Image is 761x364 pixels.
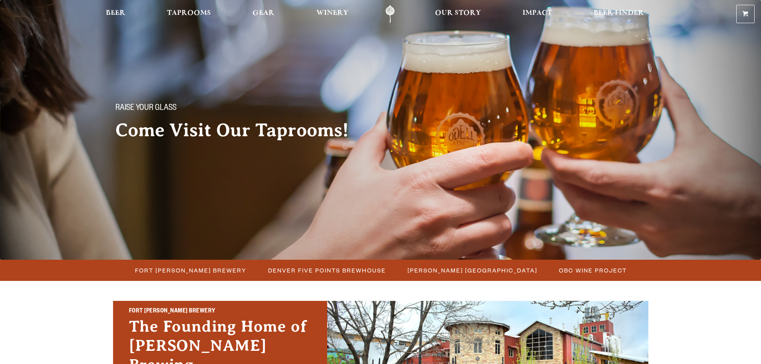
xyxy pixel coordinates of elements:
[403,265,541,276] a: [PERSON_NAME] [GEOGRAPHIC_DATA]
[407,265,537,276] span: [PERSON_NAME] [GEOGRAPHIC_DATA]
[268,265,386,276] span: Denver Five Points Brewhouse
[162,5,216,23] a: Taprooms
[554,265,631,276] a: OBC Wine Project
[135,265,246,276] span: Fort [PERSON_NAME] Brewery
[101,5,131,23] a: Beer
[115,120,365,140] h2: Come Visit Our Taprooms!
[316,10,348,16] span: Winery
[517,5,557,23] a: Impact
[594,10,644,16] span: Beer Finder
[311,5,354,23] a: Winery
[129,306,311,317] h2: Fort [PERSON_NAME] Brewery
[588,5,649,23] a: Beer Finder
[247,5,280,23] a: Gear
[559,265,627,276] span: OBC Wine Project
[430,5,486,23] a: Our Story
[263,265,390,276] a: Denver Five Points Brewhouse
[375,5,405,23] a: Odell Home
[130,265,250,276] a: Fort [PERSON_NAME] Brewery
[115,103,177,114] span: Raise your glass
[167,10,211,16] span: Taprooms
[252,10,274,16] span: Gear
[106,10,125,16] span: Beer
[523,10,552,16] span: Impact
[435,10,481,16] span: Our Story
